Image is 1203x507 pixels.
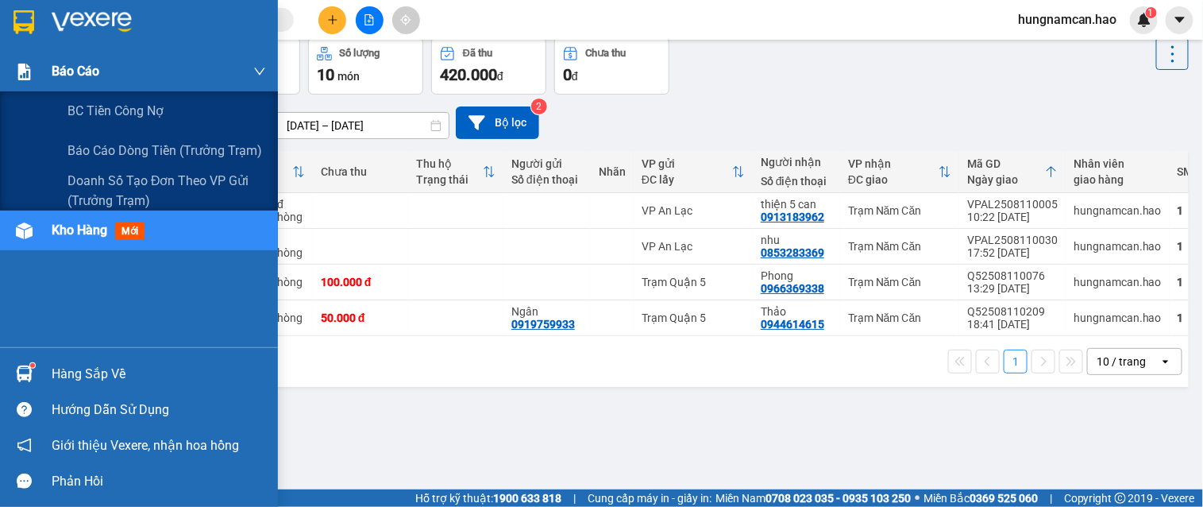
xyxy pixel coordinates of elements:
[572,70,578,83] span: đ
[318,6,346,34] button: plus
[416,173,483,186] div: Trạng thái
[761,246,824,259] div: 0853283369
[1137,13,1151,27] img: icon-new-feature
[16,64,33,80] img: solution-icon
[253,65,266,78] span: down
[848,204,951,217] div: Trạm Năm Căn
[923,490,1038,507] span: Miền Bắc
[415,490,561,507] span: Hỗ trợ kỹ thuật:
[416,157,483,170] div: Thu hộ
[1173,13,1187,27] span: caret-down
[67,101,164,121] span: BC tiền công nợ
[17,438,32,453] span: notification
[967,234,1058,246] div: VPAL2508110030
[967,246,1058,259] div: 17:52 [DATE]
[1074,312,1162,324] div: hungnamcan.hao
[16,223,33,239] img: warehouse-icon
[848,240,951,253] div: Trạm Năm Căn
[321,276,400,288] div: 100.000 đ
[148,39,664,59] li: 26 Phó Cơ Điều, Phường 12
[1115,493,1126,504] span: copyright
[967,305,1058,318] div: Q52508110209
[642,276,745,288] div: Trạm Quận 5
[20,115,220,141] b: GỬI : Trạm Năm Căn
[321,165,400,178] div: Chưa thu
[1074,276,1162,288] div: hungnamcan.hao
[848,312,951,324] div: Trạm Năm Căn
[642,204,745,217] div: VP An Lạc
[408,151,503,193] th: Toggle SortBy
[588,490,711,507] span: Cung cấp máy in - giấy in:
[554,37,669,95] button: Chưa thu0đ
[761,156,832,168] div: Người nhận
[431,37,546,95] button: Đã thu420.000đ
[840,151,959,193] th: Toggle SortBy
[30,363,35,368] sup: 1
[1004,350,1028,373] button: 1
[67,171,266,211] span: Doanh số tạo đơn theo VP gửi (trưởng trạm)
[642,312,745,324] div: Trạm Quận 5
[52,362,266,386] div: Hàng sắp về
[463,48,492,59] div: Đã thu
[1148,7,1154,18] span: 1
[761,234,832,246] div: nhu
[364,14,375,25] span: file-add
[440,65,497,84] span: 420.000
[915,495,920,501] span: ⚪️
[761,198,832,211] div: thiện 5 can
[511,157,583,170] div: Người gửi
[327,14,338,25] span: plus
[52,470,266,493] div: Phản hồi
[765,492,911,505] strong: 0708 023 035 - 0935 103 250
[642,157,732,170] div: VP gửi
[634,151,753,193] th: Toggle SortBy
[497,70,503,83] span: đ
[967,173,1045,186] div: Ngày giao
[20,20,99,99] img: logo.jpg
[967,157,1045,170] div: Mã GD
[761,318,824,331] div: 0944614615
[456,106,539,139] button: Bộ lọc
[959,151,1066,193] th: Toggle SortBy
[1074,173,1162,186] div: giao hàng
[967,269,1058,282] div: Q52508110076
[1074,157,1162,170] div: Nhân viên
[308,37,423,95] button: Số lượng10món
[321,312,400,324] div: 50.000 đ
[52,61,99,81] span: Báo cáo
[67,141,262,161] span: Báo cáo dòng tiền (trưởng trạm)
[276,113,449,138] input: Select a date range.
[586,48,627,59] div: Chưa thu
[511,173,583,186] div: Số điện thoại
[1074,240,1162,253] div: hungnamcan.hao
[340,48,380,59] div: Số lượng
[761,269,832,282] div: Phong
[848,157,939,170] div: VP nhận
[761,211,824,223] div: 0913183962
[392,6,420,34] button: aim
[967,318,1058,331] div: 18:41 [DATE]
[967,282,1058,295] div: 13:29 [DATE]
[1005,10,1130,29] span: hungnamcan.hao
[52,435,239,455] span: Giới thiệu Vexere, nhận hoa hồng
[511,318,575,331] div: 0919759933
[115,223,145,240] span: mới
[967,211,1058,223] div: 10:22 [DATE]
[599,165,626,178] div: Nhãn
[761,175,832,188] div: Số điện thoại
[573,490,576,507] span: |
[642,173,732,186] div: ĐC lấy
[848,173,939,186] div: ĐC giao
[1159,355,1172,368] svg: open
[967,198,1058,211] div: VPAL2508110005
[17,474,32,489] span: message
[563,65,572,84] span: 0
[761,282,824,295] div: 0966369338
[493,492,561,505] strong: 1900 633 818
[531,99,547,114] sup: 2
[761,305,832,318] div: Thảo
[17,402,32,417] span: question-circle
[1178,165,1200,178] div: SMS
[16,366,33,382] img: warehouse-icon
[52,223,107,238] span: Kho hàng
